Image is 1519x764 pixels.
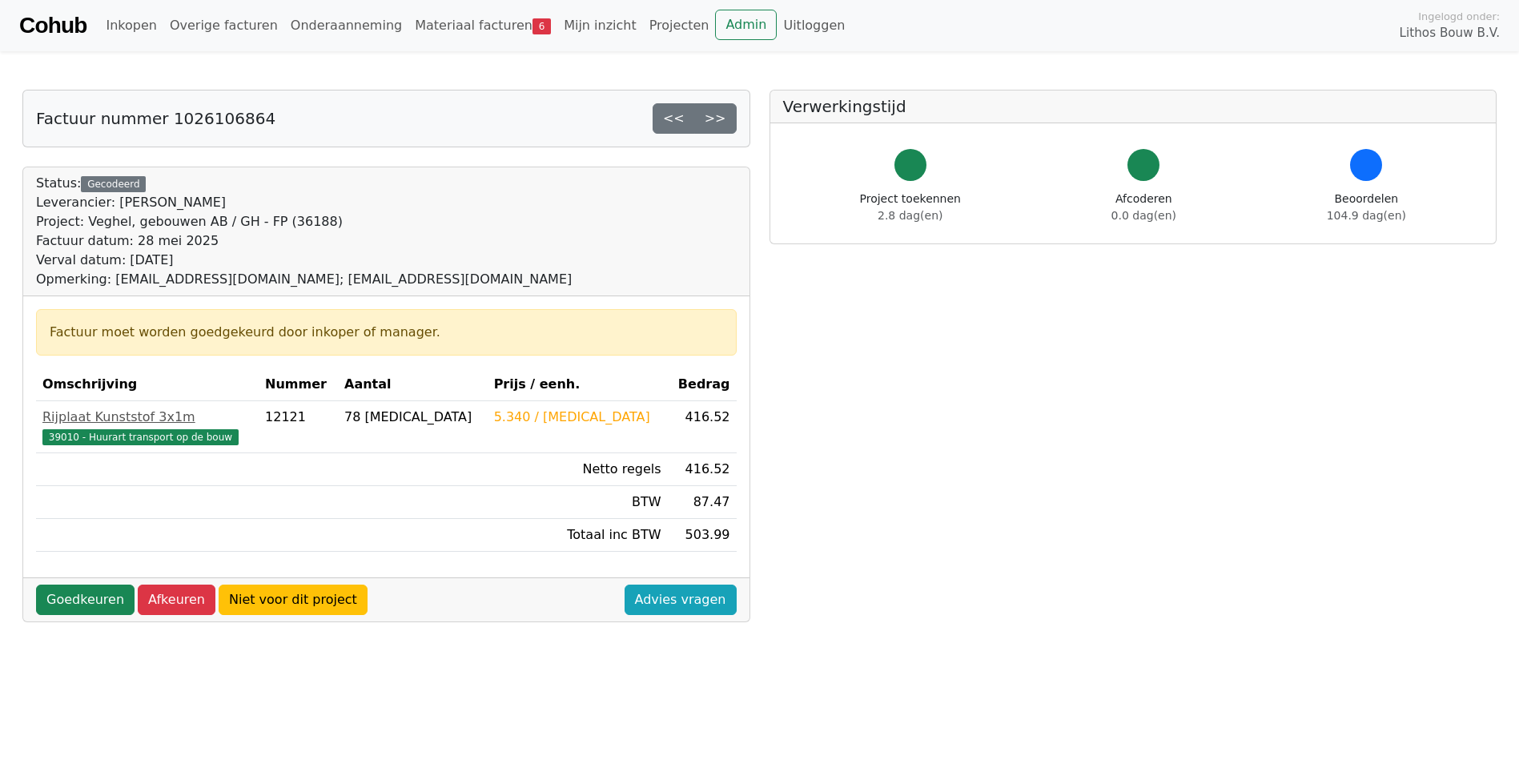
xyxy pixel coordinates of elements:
a: Advies vragen [625,585,737,615]
div: Gecodeerd [81,176,146,192]
div: Status: [36,174,572,289]
th: Nummer [259,368,338,401]
div: Factuur moet worden goedgekeurd door inkoper of manager. [50,323,723,342]
a: Onderaanneming [284,10,408,42]
div: Project toekennen [860,191,961,224]
span: Lithos Bouw B.V. [1400,24,1500,42]
span: 2.8 dag(en) [878,209,942,222]
td: 87.47 [668,486,737,519]
span: 6 [532,18,551,34]
th: Omschrijving [36,368,259,401]
h5: Factuur nummer 1026106864 [36,109,275,128]
a: Uitloggen [777,10,851,42]
a: Mijn inzicht [557,10,643,42]
a: Inkopen [99,10,163,42]
td: 12121 [259,401,338,453]
span: Ingelogd onder: [1418,9,1500,24]
td: Totaal inc BTW [488,519,668,552]
span: 39010 - Huurart transport op de bouw [42,429,239,445]
div: Project: Veghel, gebouwen AB / GH - FP (36188) [36,212,572,231]
td: Netto regels [488,453,668,486]
th: Aantal [338,368,488,401]
a: Projecten [643,10,716,42]
a: >> [694,103,737,134]
span: 104.9 dag(en) [1327,209,1406,222]
span: 0.0 dag(en) [1111,209,1176,222]
a: Goedkeuren [36,585,135,615]
a: Cohub [19,6,86,45]
div: Afcoderen [1111,191,1176,224]
th: Bedrag [668,368,737,401]
a: Rijplaat Kunststof 3x1m39010 - Huurart transport op de bouw [42,408,252,446]
th: Prijs / eenh. [488,368,668,401]
div: 5.340 / [MEDICAL_DATA] [494,408,661,427]
a: << [653,103,695,134]
div: Leverancier: [PERSON_NAME] [36,193,572,212]
a: Materiaal facturen6 [408,10,557,42]
div: Verval datum: [DATE] [36,251,572,270]
a: Admin [715,10,777,40]
td: 503.99 [668,519,737,552]
td: 416.52 [668,453,737,486]
h5: Verwerkingstijd [783,97,1484,116]
td: 416.52 [668,401,737,453]
a: Overige facturen [163,10,284,42]
a: Niet voor dit project [219,585,368,615]
div: Rijplaat Kunststof 3x1m [42,408,252,427]
div: Beoordelen [1327,191,1406,224]
div: 78 [MEDICAL_DATA] [344,408,481,427]
a: Afkeuren [138,585,215,615]
div: Opmerking: [EMAIL_ADDRESS][DOMAIN_NAME]; [EMAIL_ADDRESS][DOMAIN_NAME] [36,270,572,289]
td: BTW [488,486,668,519]
div: Factuur datum: 28 mei 2025 [36,231,572,251]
